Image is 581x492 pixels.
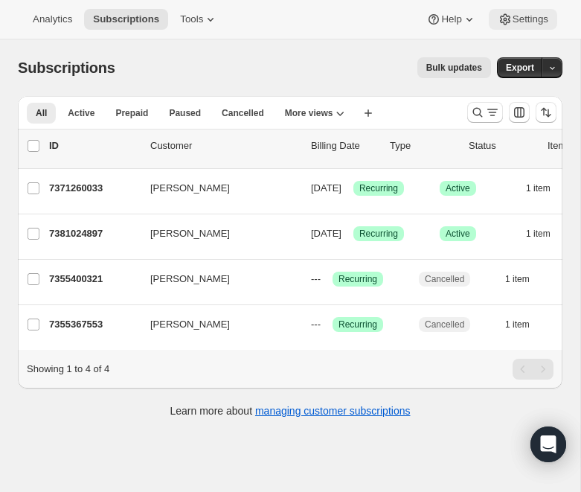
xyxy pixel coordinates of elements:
span: [PERSON_NAME] [150,226,230,241]
span: Prepaid [115,107,148,119]
button: 1 item [526,178,567,199]
span: All [36,107,47,119]
span: Recurring [338,273,377,285]
span: 1 item [505,319,530,330]
span: --- [311,319,321,330]
a: managing customer subscriptions [255,405,411,417]
button: [PERSON_NAME] [141,222,290,246]
span: Analytics [33,13,72,25]
button: Create new view [356,103,380,124]
p: Showing 1 to 4 of 4 [27,362,109,377]
button: Bulk updates [417,57,491,78]
p: Billing Date [311,138,378,153]
button: 1 item [505,269,546,290]
span: More views [285,107,333,119]
p: 7371260033 [49,181,138,196]
span: Bulk updates [426,62,482,74]
button: Settings [489,9,557,30]
span: Active [68,107,94,119]
span: [DATE] [311,228,341,239]
span: 1 item [505,273,530,285]
div: Type [390,138,457,153]
span: Recurring [359,228,398,240]
span: Cancelled [425,319,464,330]
button: Help [417,9,485,30]
span: Settings [513,13,548,25]
span: [DATE] [311,182,341,194]
span: 1 item [526,228,550,240]
button: Tools [171,9,227,30]
span: [PERSON_NAME] [150,272,230,287]
span: Subscriptions [18,60,115,76]
p: ID [49,138,138,153]
p: 7355367553 [49,317,138,332]
nav: Pagination [513,359,553,380]
button: Customize table column order and visibility [509,102,530,123]
div: Open Intercom Messenger [530,426,566,462]
span: [PERSON_NAME] [150,181,230,196]
button: 1 item [526,223,567,244]
button: Sort the results [536,102,556,123]
p: 7381024897 [49,226,138,241]
p: Learn more about [170,403,411,418]
span: Active [446,182,470,194]
span: 1 item [526,182,550,194]
span: Help [441,13,461,25]
span: Recurring [359,182,398,194]
span: Subscriptions [93,13,159,25]
span: Recurring [338,319,377,330]
button: Export [497,57,543,78]
button: 1 item [505,314,546,335]
button: [PERSON_NAME] [141,313,290,336]
button: [PERSON_NAME] [141,267,290,291]
span: --- [311,273,321,284]
button: Search and filter results [467,102,503,123]
span: Active [446,228,470,240]
span: Cancelled [425,273,464,285]
span: Cancelled [222,107,264,119]
button: Subscriptions [84,9,168,30]
p: Customer [150,138,299,153]
p: 7355400321 [49,272,138,287]
span: Tools [180,13,203,25]
span: Paused [169,107,201,119]
p: Status [469,138,536,153]
span: [PERSON_NAME] [150,317,230,332]
button: More views [276,103,354,124]
button: Analytics [24,9,81,30]
span: Export [506,62,534,74]
button: [PERSON_NAME] [141,176,290,200]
